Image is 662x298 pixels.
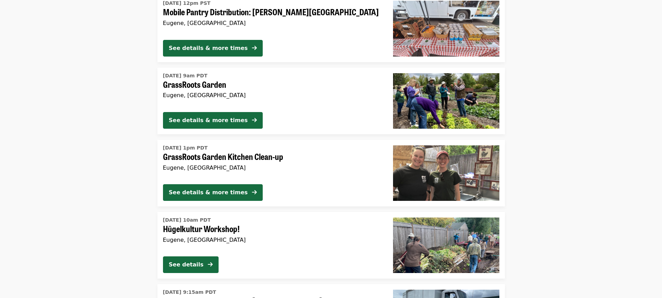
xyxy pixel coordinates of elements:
[163,72,207,79] time: [DATE] 9am PDT
[393,218,499,273] img: Hügelkultur Workshop! organized by FOOD For Lane County
[163,112,263,129] button: See details & more times
[163,237,382,243] div: Eugene, [GEOGRAPHIC_DATA]
[163,79,382,90] span: GrassRoots Garden
[169,116,248,125] div: See details & more times
[393,73,499,129] img: GrassRoots Garden organized by FOOD For Lane County
[169,261,204,269] div: See details
[393,145,499,201] img: GrassRoots Garden Kitchen Clean-up organized by FOOD For Lane County
[163,20,382,26] div: Eugene, [GEOGRAPHIC_DATA]
[163,256,219,273] button: See details
[163,92,382,99] div: Eugene, [GEOGRAPHIC_DATA]
[163,224,382,234] span: Hügelkultur Workshop!
[163,289,216,296] time: [DATE] 9:15am PDT
[163,7,382,17] span: Mobile Pantry Distribution: [PERSON_NAME][GEOGRAPHIC_DATA]
[252,117,257,124] i: arrow-right icon
[393,1,499,56] img: Mobile Pantry Distribution: Sheldon Community Center organized by FOOD For Lane County
[163,40,263,57] button: See details & more times
[169,188,248,197] div: See details & more times
[163,152,382,162] span: GrassRoots Garden Kitchen Clean-up
[163,184,263,201] button: See details & more times
[163,144,208,152] time: [DATE] 1pm PDT
[163,216,211,224] time: [DATE] 10am PDT
[252,45,257,51] i: arrow-right icon
[252,189,257,196] i: arrow-right icon
[163,164,382,171] div: Eugene, [GEOGRAPHIC_DATA]
[208,261,213,268] i: arrow-right icon
[157,212,505,279] a: See details for "Hügelkultur Workshop!"
[157,140,505,206] a: See details for "GrassRoots Garden Kitchen Clean-up"
[157,68,505,134] a: See details for "GrassRoots Garden"
[169,44,248,52] div: See details & more times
